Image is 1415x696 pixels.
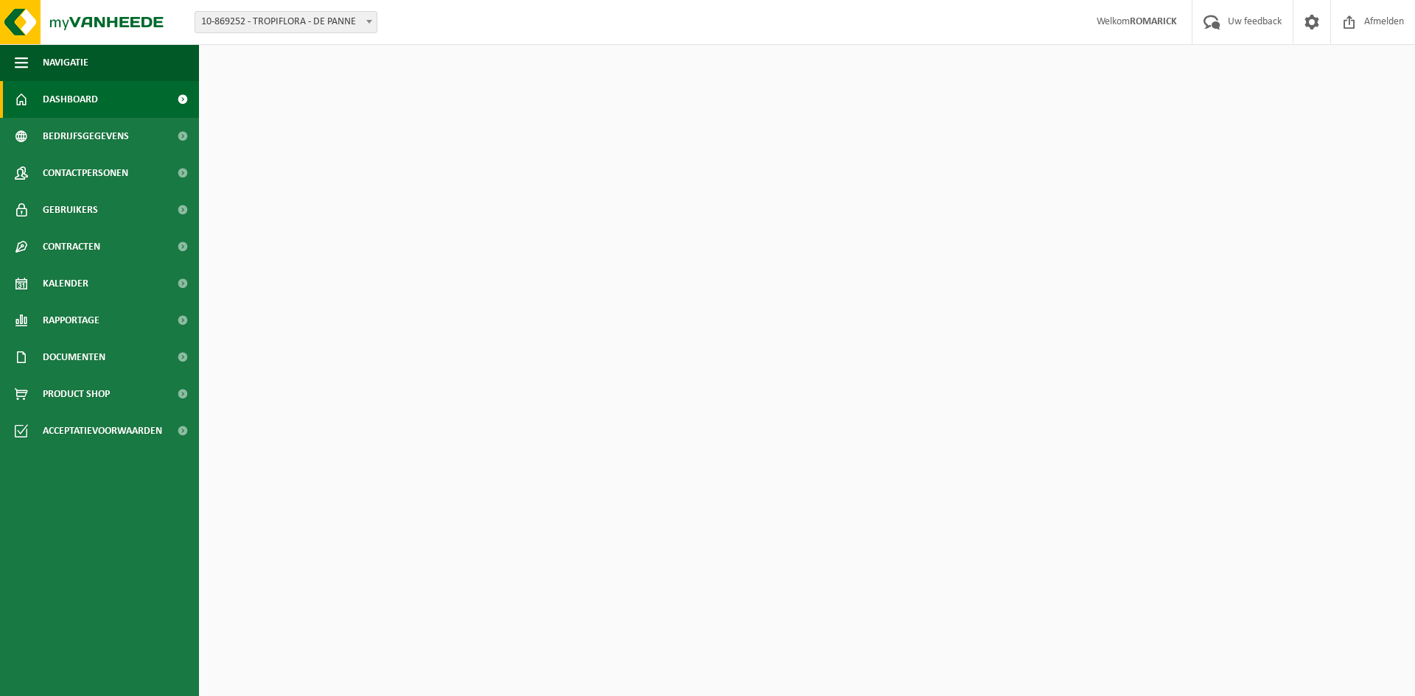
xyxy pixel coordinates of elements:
[43,339,105,376] span: Documenten
[43,155,128,191] span: Contactpersonen
[1130,16,1177,27] strong: ROMARICK
[43,302,99,339] span: Rapportage
[195,12,377,32] span: 10-869252 - TROPIFLORA - DE PANNE
[43,412,162,449] span: Acceptatievoorwaarden
[43,191,98,228] span: Gebruikers
[43,118,129,155] span: Bedrijfsgegevens
[43,81,98,118] span: Dashboard
[43,265,88,302] span: Kalender
[43,228,100,265] span: Contracten
[43,376,110,412] span: Product Shop
[195,11,377,33] span: 10-869252 - TROPIFLORA - DE PANNE
[43,44,88,81] span: Navigatie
